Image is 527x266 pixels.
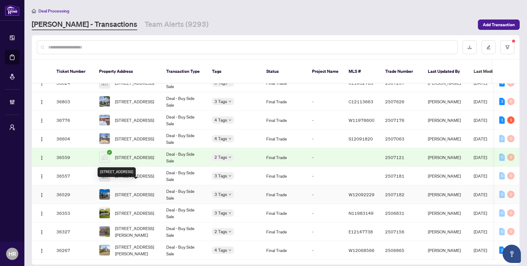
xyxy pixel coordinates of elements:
td: Final Trade [261,167,307,185]
td: - [307,241,344,260]
td: Deal - Buy Side Sale [161,241,207,260]
span: Deal Processing [38,8,69,14]
div: 2 [499,98,505,105]
th: Last Updated By [423,60,469,83]
td: - [307,148,344,167]
td: 36557 [52,167,94,185]
td: Final Trade [261,204,307,222]
div: 0 [499,191,505,198]
th: Ticket Number [52,60,94,83]
th: Transaction Type [161,60,207,83]
td: - [307,92,344,111]
button: edit [482,40,496,54]
img: logo [5,5,20,16]
div: 1 [507,116,514,124]
td: Final Trade [261,148,307,167]
span: W12068566 [349,247,375,253]
div: 0 [507,135,514,142]
span: 4 Tags [214,246,227,254]
button: Logo [37,97,47,106]
button: Logo [37,171,47,181]
img: Logo [39,174,44,179]
th: Tags [207,60,261,83]
td: - [307,129,344,148]
span: W11978600 [349,117,375,123]
button: download [463,40,477,54]
img: thumbnail-img [99,115,110,125]
td: 2506831 [380,204,423,222]
td: 36803 [52,92,94,111]
img: thumbnail-img [99,245,110,255]
th: Project Name [307,60,344,83]
span: E12147738 [349,229,373,234]
td: [PERSON_NAME] [423,204,469,222]
div: 0 [507,209,514,217]
img: thumbnail-img [99,226,110,237]
div: 0 [499,154,505,161]
td: 2507121 [380,148,423,167]
span: filter [505,45,510,49]
td: Deal - Buy Side Sale [161,167,207,185]
td: - [307,204,344,222]
span: 3 Tags [214,191,227,198]
span: S12091820 [349,136,373,141]
td: 2507176 [380,111,423,129]
th: Trade Number [380,60,423,83]
span: W12092229 [349,192,375,197]
td: [PERSON_NAME] [423,185,469,204]
td: 36559 [52,148,94,167]
a: [PERSON_NAME] - Transactions [32,19,137,30]
div: 0 [507,172,514,179]
span: 2 Tags [214,154,227,161]
td: Final Trade [261,185,307,204]
td: [PERSON_NAME] [423,148,469,167]
td: - [307,167,344,185]
td: 36604 [52,129,94,148]
img: Logo [39,81,44,86]
span: 4 Tags [214,116,227,123]
span: user-switch [9,124,15,130]
span: check-circle [107,150,112,155]
span: down [228,193,231,196]
span: 4 Tags [214,135,227,142]
img: thumbnail-img [99,96,110,107]
td: Final Trade [261,129,307,148]
td: Deal - Buy Side Sale [161,204,207,222]
div: 0 [499,135,505,142]
td: 2506865 [380,241,423,260]
img: Logo [39,230,44,235]
span: [DATE] [474,99,487,104]
span: N11983149 [349,210,374,216]
img: Logo [39,193,44,197]
div: 0 [507,154,514,161]
img: Logo [39,118,44,123]
span: download [468,45,472,49]
span: [DATE] [474,117,487,123]
td: [PERSON_NAME] [423,129,469,148]
span: C12113663 [349,99,373,104]
td: [PERSON_NAME] [423,111,469,129]
td: 36353 [52,204,94,222]
td: 2507063 [380,129,423,148]
span: Last Modified Date [474,68,511,75]
span: [DATE] [474,247,487,253]
td: 2507181 [380,167,423,185]
span: down [228,156,231,159]
th: Property Address [94,60,161,83]
span: down [228,211,231,215]
span: [STREET_ADDRESS] [115,117,154,123]
div: 0 [499,209,505,217]
span: down [228,100,231,103]
button: Logo [37,190,47,199]
div: 2 [499,246,505,254]
img: Logo [39,155,44,160]
img: Logo [39,211,44,216]
button: Logo [37,245,47,255]
div: 0 [507,98,514,105]
td: Deal - Buy Side Sale [161,111,207,129]
td: [PERSON_NAME] [423,92,469,111]
a: Team Alerts (9293) [145,19,209,30]
button: Add Transaction [478,20,520,30]
td: Final Trade [261,92,307,111]
span: 2 Tags [214,228,227,235]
